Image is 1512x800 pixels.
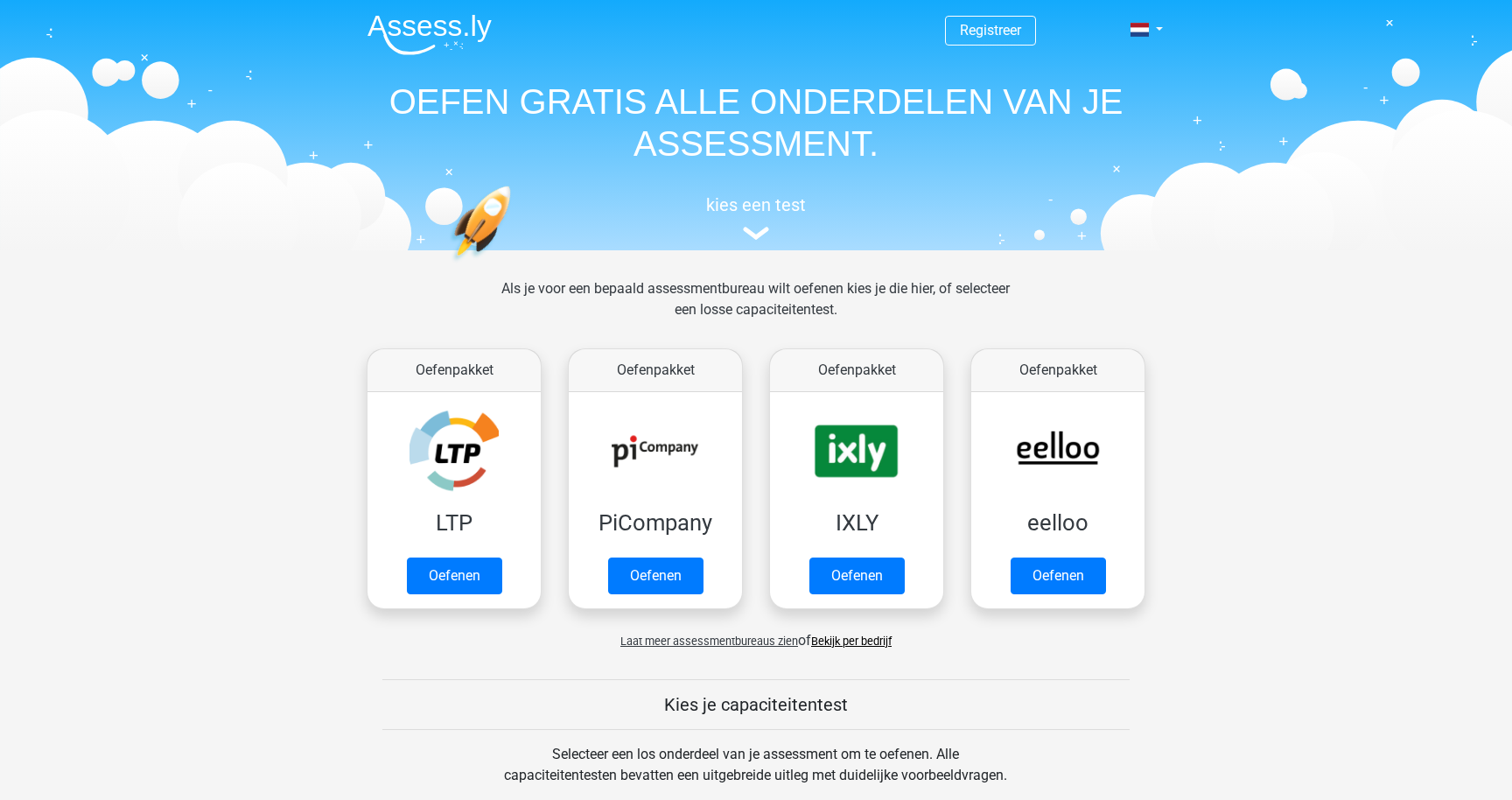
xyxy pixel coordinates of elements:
img: assessment [743,227,769,240]
a: Registreer [960,22,1021,39]
a: kies een test [353,194,1158,241]
div: of [353,616,1158,651]
h5: Kies je capaciteitentest [382,694,1130,715]
span: Laat meer assessmentbureaus zien [620,635,798,648]
a: Oefenen [407,558,502,594]
img: Assessly [367,14,492,55]
a: Oefenen [608,558,703,594]
a: Oefenen [809,558,905,594]
div: Als je voor een bepaald assessmentbureau wilt oefenen kies je die hier, of selecteer een losse ca... [487,278,1024,341]
a: Bekijk per bedrijf [811,635,892,648]
a: Oefenen [1011,558,1106,594]
h1: OEFEN GRATIS ALLE ONDERDELEN VAN JE ASSESSMENT. [353,81,1158,165]
h5: kies een test [353,194,1158,215]
img: oefenen [450,186,578,344]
